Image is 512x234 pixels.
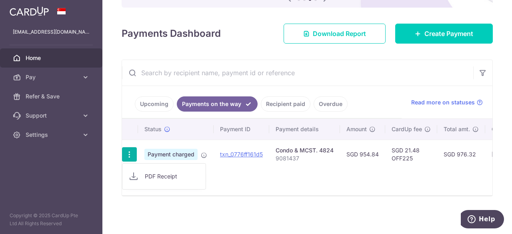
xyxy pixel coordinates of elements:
[10,6,49,16] img: CardUp
[411,98,475,106] span: Read more on statuses
[261,96,310,112] a: Recipient paid
[26,73,78,81] span: Pay
[340,140,385,169] td: SGD 954.84
[135,96,174,112] a: Upcoming
[144,149,198,160] span: Payment charged
[26,131,78,139] span: Settings
[437,140,485,169] td: SGD 976.32
[276,146,334,154] div: Condo & MCST. 4824
[424,29,473,38] span: Create Payment
[444,125,470,133] span: Total amt.
[284,24,386,44] a: Download Report
[461,210,504,230] iframe: Opens a widget where you can find more information
[276,154,334,162] p: 9081437
[395,24,493,44] a: Create Payment
[385,140,437,169] td: SGD 21.48 OFF225
[220,151,263,158] a: txn_0776ff161d5
[411,98,483,106] a: Read more on statuses
[144,125,162,133] span: Status
[26,112,78,120] span: Support
[313,29,366,38] span: Download Report
[177,96,258,112] a: Payments on the way
[26,54,78,62] span: Home
[122,60,473,86] input: Search by recipient name, payment id or reference
[13,28,90,36] p: [EMAIL_ADDRESS][DOMAIN_NAME]
[392,125,422,133] span: CardUp fee
[346,125,367,133] span: Amount
[269,119,340,140] th: Payment details
[26,92,78,100] span: Refer & Save
[214,119,269,140] th: Payment ID
[122,26,221,41] h4: Payments Dashboard
[314,96,348,112] a: Overdue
